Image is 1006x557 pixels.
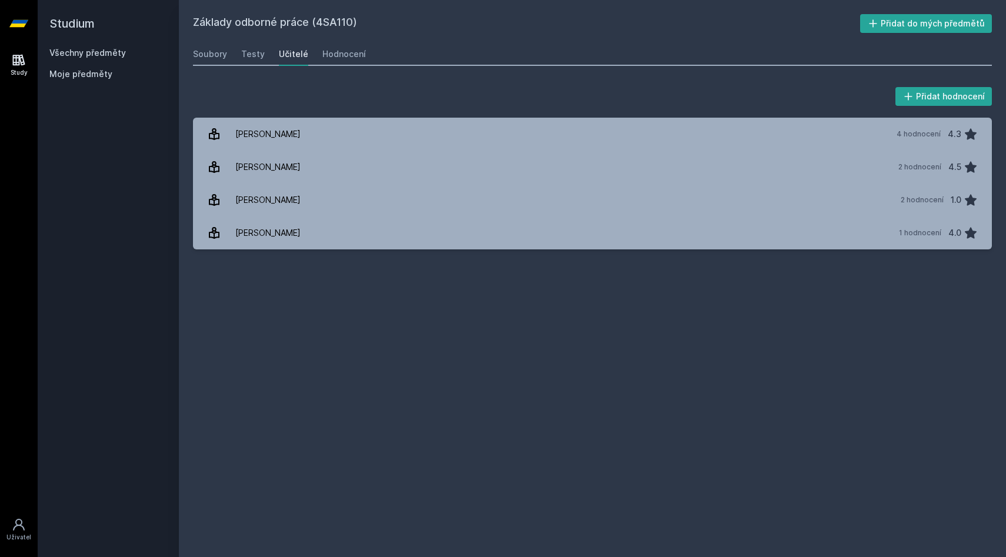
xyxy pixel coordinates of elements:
div: 2 hodnocení [898,162,941,172]
a: Uživatel [2,512,35,548]
a: Testy [241,42,265,66]
a: Učitelé [279,42,308,66]
button: Přidat do mých předmětů [860,14,992,33]
div: Učitelé [279,48,308,60]
div: 4 hodnocení [897,129,941,139]
a: [PERSON_NAME] 1 hodnocení 4.0 [193,216,992,249]
div: Testy [241,48,265,60]
div: Uživatel [6,533,31,542]
div: 4.3 [948,122,961,146]
div: 1 hodnocení [899,228,941,238]
a: [PERSON_NAME] 4 hodnocení 4.3 [193,118,992,151]
div: Study [11,68,28,77]
div: 4.0 [948,221,961,245]
a: Hodnocení [322,42,366,66]
a: Všechny předměty [49,48,126,58]
div: [PERSON_NAME] [235,188,301,212]
div: 1.0 [951,188,961,212]
button: Přidat hodnocení [895,87,992,106]
div: Soubory [193,48,227,60]
span: Moje předměty [49,68,112,80]
div: [PERSON_NAME] [235,155,301,179]
a: Soubory [193,42,227,66]
h2: Základy odborné práce (4SA110) [193,14,860,33]
a: [PERSON_NAME] 2 hodnocení 1.0 [193,184,992,216]
div: 2 hodnocení [901,195,944,205]
div: [PERSON_NAME] [235,221,301,245]
div: Hodnocení [322,48,366,60]
a: [PERSON_NAME] 2 hodnocení 4.5 [193,151,992,184]
a: Study [2,47,35,83]
div: [PERSON_NAME] [235,122,301,146]
div: 4.5 [948,155,961,179]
